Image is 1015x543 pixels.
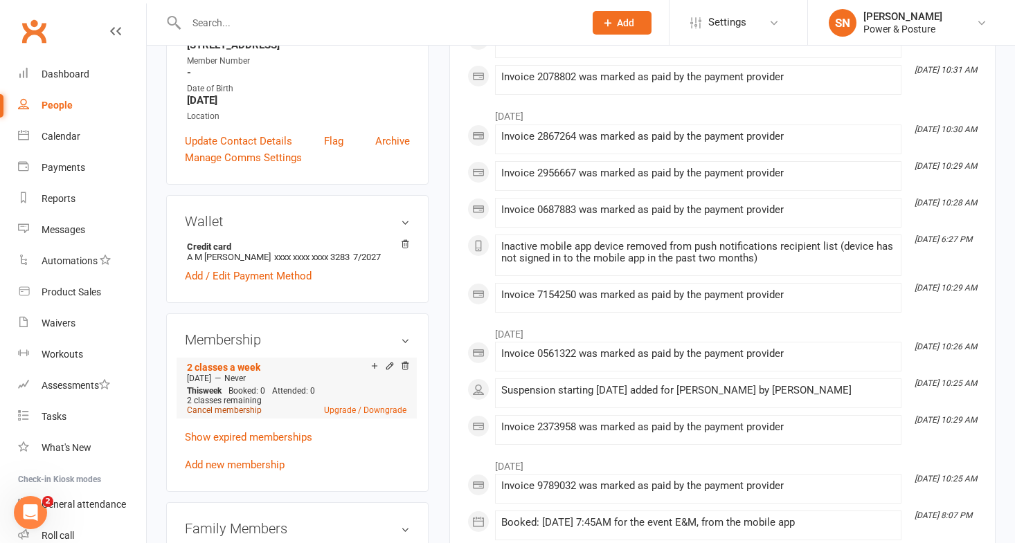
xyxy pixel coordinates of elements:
div: Invoice 2373958 was marked as paid by the payment provider [501,421,895,433]
li: [DATE] [467,102,978,124]
button: Add [593,11,652,35]
div: General attendance [42,499,126,510]
i: [DATE] 10:29 AM [915,161,977,171]
i: [DATE] 10:26 AM [915,342,977,351]
a: People [18,90,146,121]
a: General attendance kiosk mode [18,489,146,520]
div: Location [187,110,410,123]
a: Workouts [18,339,146,370]
a: Waivers [18,308,146,339]
i: [DATE] 10:31 AM [915,65,977,75]
i: [DATE] 6:27 PM [915,234,972,244]
a: Update Contact Details [185,133,292,149]
a: Archive [375,133,410,149]
a: Clubworx [17,14,51,48]
a: 2 classes a week [187,362,260,373]
i: [DATE] 10:28 AM [915,198,977,208]
div: What's New [42,442,91,453]
div: Invoice 9789032 was marked as paid by the payment provider [501,480,895,492]
div: Tasks [42,411,66,422]
div: Date of Birth [187,82,410,95]
div: Invoice 2867264 was marked as paid by the payment provider [501,131,895,142]
a: Manage Comms Settings [185,149,302,166]
a: Payments [18,152,146,183]
a: Automations [18,246,146,277]
div: week [183,386,225,396]
a: Add / Edit Payment Method [185,268,312,284]
a: Show expired memberships [185,431,312,443]
a: Product Sales [18,277,146,308]
i: [DATE] 10:30 AM [915,125,977,134]
span: Never [224,374,246,383]
strong: - [187,66,410,79]
div: Messages [42,224,85,235]
div: Roll call [42,530,74,541]
div: Dashboard [42,68,89,80]
li: A M [PERSON_NAME] [185,239,410,264]
div: Waivers [42,317,75,329]
div: Member Number [187,55,410,68]
h3: Membership [185,332,410,347]
div: Suspension starting [DATE] added for [PERSON_NAME] by [PERSON_NAME] [501,385,895,396]
strong: [DATE] [187,94,410,107]
i: [DATE] 10:25 AM [915,474,977,484]
iframe: Intercom live chat [14,496,47,529]
i: [DATE] 10:29 AM [915,283,977,293]
div: Automations [42,255,98,266]
div: Power & Posture [863,23,942,35]
span: Booked: 0 [228,386,265,396]
div: Workouts [42,349,83,360]
div: Product Sales [42,286,101,297]
div: Booked: [DATE] 7:45AM for the event E&M, from the mobile app [501,517,895,528]
i: [DATE] 8:07 PM [915,510,972,520]
div: Invoice 7154250 was marked as paid by the payment provider [501,289,895,301]
span: Add [617,17,634,28]
a: What's New [18,432,146,463]
input: Search... [182,13,575,33]
div: Reports [42,193,75,204]
div: SN [829,9,856,37]
a: Upgrade / Downgrade [324,405,406,415]
span: This [187,386,203,396]
a: Reports [18,183,146,214]
strong: Credit card [187,241,403,252]
a: Messages [18,214,146,246]
div: People [42,100,73,111]
span: Attended: 0 [272,386,315,396]
span: 2 classes remaining [187,396,262,405]
div: Invoice 0561322 was marked as paid by the payment provider [501,348,895,360]
div: — [183,373,410,384]
h3: Family Members [185,521,410,536]
div: Calendar [42,131,80,142]
i: [DATE] 10:29 AM [915,415,977,425]
span: Settings [708,7,746,38]
div: Invoice 2956667 was marked as paid by the payment provider [501,167,895,179]
span: [DATE] [187,374,211,383]
div: [PERSON_NAME] [863,10,942,23]
div: Invoice 0687883 was marked as paid by the payment provider [501,204,895,216]
a: Assessments [18,370,146,401]
a: Dashboard [18,59,146,90]
i: [DATE] 10:25 AM [915,378,977,388]
div: Payments [42,162,85,173]
div: Assessments [42,380,110,391]
span: xxxx xxxx xxxx 3283 [274,252,350,262]
li: [DATE] [467,320,978,342]
a: Cancel membership [187,405,262,415]
a: Calendar [18,121,146,152]
a: Add new membership [185,459,285,471]
a: Tasks [18,401,146,432]
span: 7/2027 [353,252,381,262]
li: [DATE] [467,452,978,474]
span: 2 [42,496,53,507]
h3: Wallet [185,214,410,229]
div: Inactive mobile app device removed from push notifications recipient list (device has not signed ... [501,241,895,264]
div: Invoice 2078802 was marked as paid by the payment provider [501,71,895,83]
a: Flag [324,133,343,149]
